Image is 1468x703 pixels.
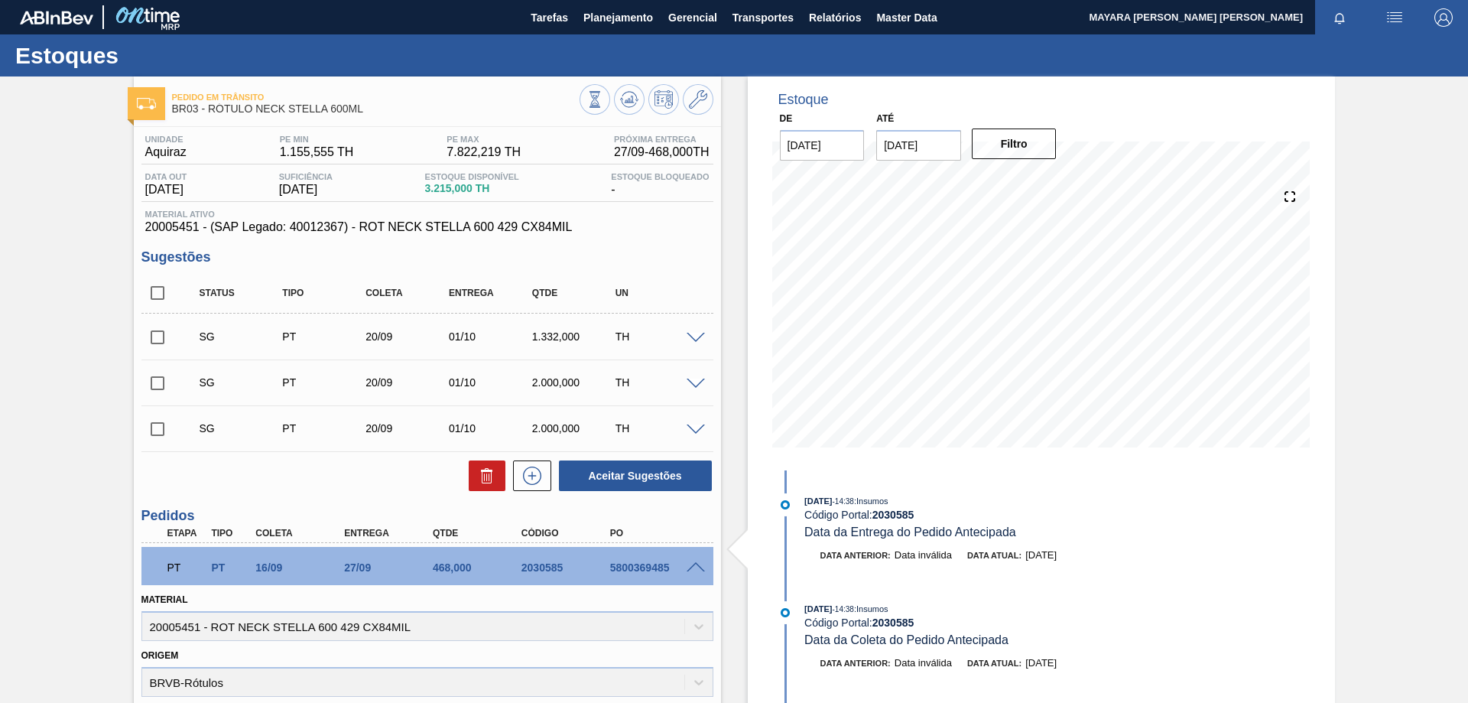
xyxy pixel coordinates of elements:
div: Entrega [445,288,538,298]
span: Material ativo [145,210,710,219]
div: Sugestão Criada [196,376,288,389]
h1: Estoques [15,47,287,64]
strong: 2030585 [872,509,914,521]
h3: Sugestões [141,249,713,265]
span: Data inválida [895,657,952,669]
span: Data inválida [895,549,952,561]
span: Estoque Disponível [425,172,519,181]
img: atual [781,500,790,509]
div: Qtde [429,528,528,539]
div: Tipo [278,288,371,298]
div: Sugestão Criada [196,422,288,434]
div: 2.000,000 [528,376,621,389]
span: Pedido em Trânsito [172,93,580,102]
div: Nova sugestão [505,461,551,491]
span: Relatórios [809,8,861,27]
div: Código [518,528,617,539]
button: Notificações [1315,7,1364,28]
span: - 14:38 [833,497,854,506]
div: Coleta [362,288,454,298]
label: Material [141,594,188,605]
span: Data anterior: [820,551,891,560]
span: Planejamento [583,8,653,27]
button: Programar Estoque [648,84,679,115]
img: TNhmsLtSVTkK8tSr43FrP2fwEKptu5GPRR3wAAAABJRU5ErkJggg== [20,11,93,24]
button: Aceitar Sugestões [559,461,712,491]
input: dd/mm/yyyy [876,130,961,161]
span: BR03 - RÓTULO NECK STELLA 600ML [172,103,580,115]
span: Data da Entrega do Pedido Antecipada [804,526,1016,539]
div: Etapa [164,528,209,539]
div: 01/10/2025 [445,376,538,389]
button: Atualizar Gráfico [614,84,645,115]
button: Ir ao Master Data / Geral [683,84,713,115]
div: 16/09/2025 [252,561,351,574]
div: Código Portal: [804,509,1168,521]
img: userActions [1385,8,1404,27]
span: Data atual: [967,551,1021,560]
div: 20/09/2025 [362,422,454,434]
div: UN [612,288,704,298]
div: 2.000,000 [528,422,621,434]
div: Pedido de Transferência [207,561,253,574]
label: Origem [141,650,179,661]
span: 20005451 - (SAP Legado: 40012367) - ROT NECK STELLA 600 429 CX84MIL [145,220,710,234]
button: Visão Geral dos Estoques [580,84,610,115]
div: 1.332,000 [528,330,621,343]
label: De [780,113,793,124]
div: Qtde [528,288,621,298]
span: [DATE] [1025,657,1057,669]
span: 1.155,555 TH [280,145,354,159]
span: [DATE] [145,183,187,197]
span: : Insumos [854,604,888,613]
div: Código Portal: [804,617,1168,629]
img: atual [781,608,790,617]
span: [DATE] [804,496,832,506]
div: 01/10/2025 [445,422,538,434]
span: Estoque Bloqueado [611,172,709,181]
input: dd/mm/yyyy [780,130,865,161]
span: 27/09 - 468,000 TH [614,145,710,159]
span: Data anterior: [820,659,891,668]
p: PT [167,561,206,574]
div: PO [606,528,706,539]
div: - [607,172,713,197]
strong: 2030585 [872,617,914,629]
div: 27/09/2025 [340,561,440,574]
img: Logout [1434,8,1453,27]
div: Aceitar Sugestões [551,459,713,493]
span: 3.215,000 TH [425,183,519,194]
span: [DATE] [804,604,832,613]
span: : Insumos [854,496,888,506]
h3: Pedidos [141,508,713,524]
span: Master Data [876,8,937,27]
div: 20/09/2025 [362,376,454,389]
span: PE MIN [280,135,354,144]
div: 2030585 [518,561,617,574]
div: Entrega [340,528,440,539]
div: Tipo [207,528,253,539]
span: Data out [145,172,187,181]
div: Excluir Sugestões [461,461,505,491]
div: TH [612,330,704,343]
div: Pedido de Transferência [278,330,371,343]
div: 5800369485 [606,561,706,574]
span: - 14:38 [833,605,854,613]
div: Status [196,288,288,298]
span: PE MAX [447,135,521,144]
div: 468,000 [429,561,528,574]
div: 01/10/2025 [445,330,538,343]
span: [DATE] [1025,549,1057,561]
span: Suficiência [279,172,333,181]
span: Gerencial [668,8,717,27]
span: Data da Coleta do Pedido Antecipada [804,633,1008,646]
span: Data atual: [967,659,1021,668]
span: [DATE] [279,183,333,197]
div: 20/09/2025 [362,330,454,343]
div: Sugestão Criada [196,330,288,343]
div: Pedido de Transferência [278,376,371,389]
span: Unidade [145,135,187,144]
button: Filtro [972,129,1057,159]
span: Próxima Entrega [614,135,710,144]
img: Ícone [137,98,156,109]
